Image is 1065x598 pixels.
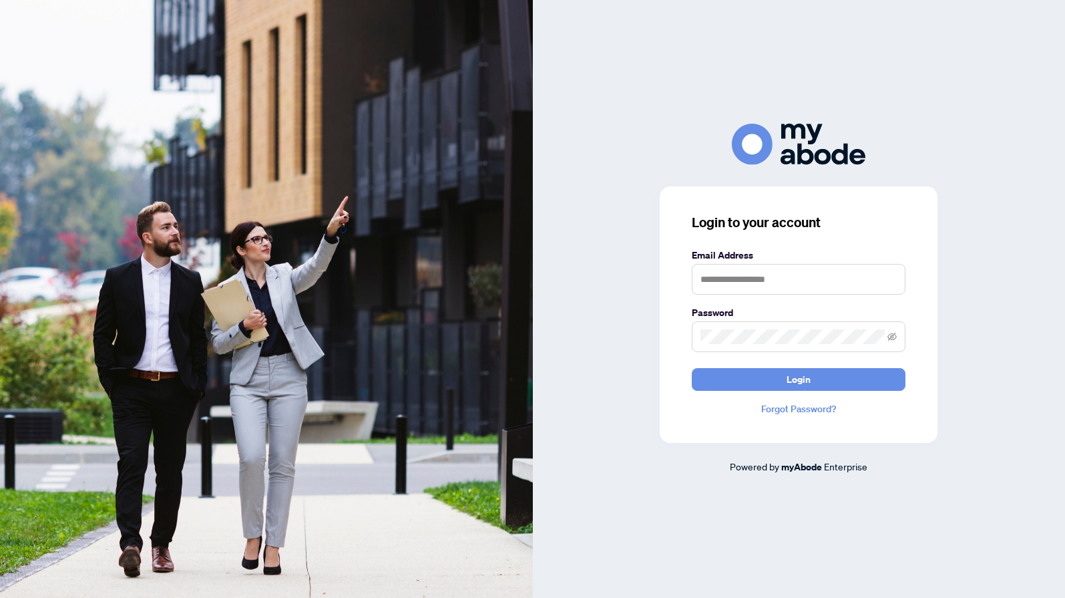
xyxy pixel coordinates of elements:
button: Login [692,368,905,391]
span: Powered by [730,460,779,472]
a: myAbode [781,460,822,474]
span: eye-invisible [887,332,897,341]
h3: Login to your account [692,213,905,232]
a: Forgot Password? [692,402,905,416]
label: Password [692,305,905,320]
label: Email Address [692,248,905,263]
img: ma-logo [732,124,865,164]
span: Login [787,369,811,390]
span: Enterprise [824,460,867,472]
